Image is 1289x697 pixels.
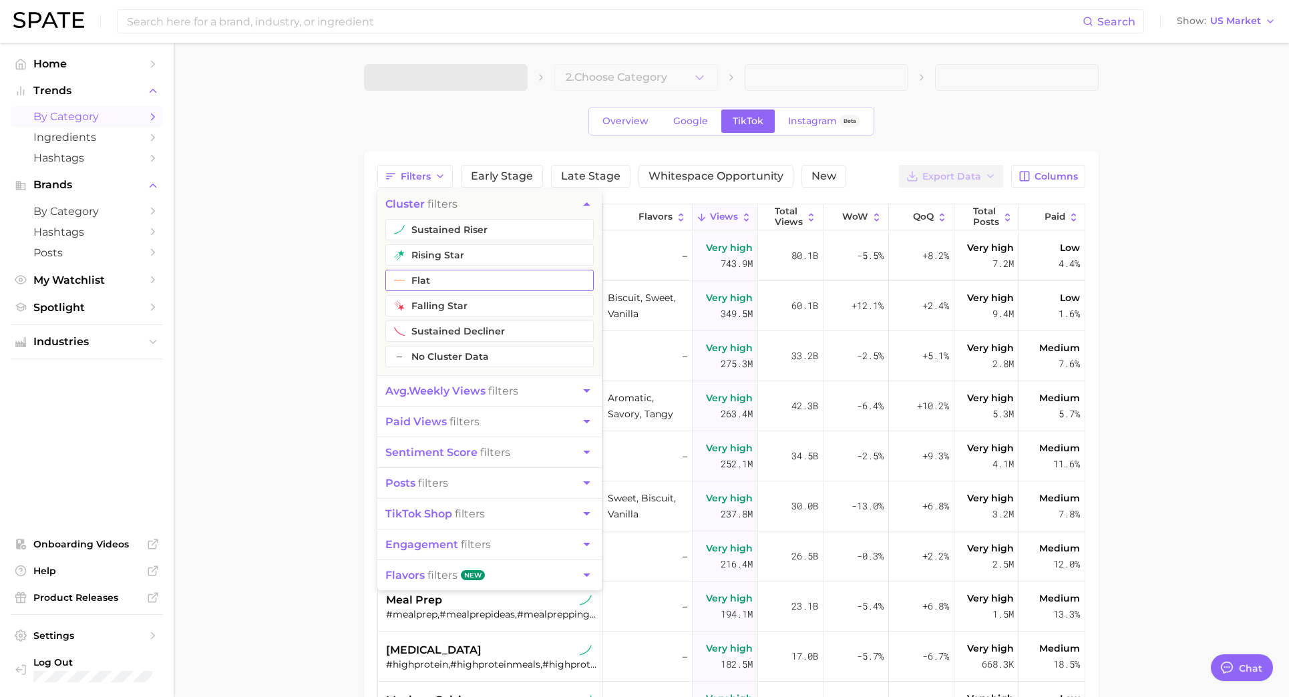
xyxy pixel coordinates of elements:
[33,152,140,164] span: Hashtags
[1059,306,1080,322] span: 1.6%
[394,326,405,336] img: tiktok sustained decliner
[566,71,667,83] span: 2. Choose Category
[791,448,818,464] span: 34.5b
[721,556,753,572] span: 216.4m
[33,656,152,668] span: Log Out
[791,348,818,364] span: 33.2b
[791,248,818,264] span: 80.1b
[13,12,84,28] img: SPATE
[33,538,140,550] span: Onboarding Videos
[967,640,1014,656] span: Very high
[11,588,163,608] a: Product Releases
[377,437,602,467] button: sentiment score filters
[11,127,163,148] a: Ingredients
[580,644,592,656] img: tiktok sustained riser
[733,115,763,127] span: TikTok
[377,407,602,437] button: paid views filters
[913,212,934,222] span: QoQ
[377,165,453,188] button: Filters
[33,246,140,259] span: Posts
[721,606,753,622] span: 194.1m
[385,385,409,397] abbr: average
[603,204,693,230] button: Flavors
[857,448,884,464] span: -2.5%
[967,440,1014,456] span: Very high
[394,275,405,286] img: tiktok flat
[967,290,1014,306] span: Very high
[706,240,753,256] span: Very high
[1053,656,1080,672] span: 18.5%
[385,198,457,210] span: filters
[1019,204,1085,230] button: Paid
[683,348,687,364] span: –
[791,598,818,614] span: 23.1b
[33,592,140,604] span: Product Releases
[973,206,999,227] span: Total Posts
[857,248,884,264] span: -5.5%
[992,306,1014,322] span: 9.4m
[967,540,1014,556] span: Very high
[385,415,480,428] span: filters
[791,648,818,664] span: 17.0b
[33,57,140,70] span: Home
[11,242,163,263] a: Posts
[11,270,163,290] a: My Watchlist
[11,297,163,318] a: Spotlight
[1210,17,1261,25] span: US Market
[777,109,872,133] a: InstagramBeta
[377,376,602,406] button: avg.weekly views filters
[377,529,602,559] button: engagement filters
[11,534,163,554] a: Onboarding Videos
[823,204,889,230] button: WoW
[378,431,1085,481] button: breakfasttiktok sustained riser#breakfast,#breakfastideas,#breakfastclub,#desayuno,#breakfastreci...
[11,148,163,168] a: Hashtags
[706,640,753,656] span: Very high
[706,590,753,606] span: Very high
[922,448,949,464] span: +9.3%
[992,506,1014,522] span: 3.2m
[591,109,660,133] a: Overview
[967,390,1014,406] span: Very high
[33,565,140,577] span: Help
[706,490,753,506] span: Very high
[378,231,1085,281] button: dinnertiktok sustained riser#loremi,#dolorsitame,#consectetu,#adipiscingel,#seddoeiusmod,#tempori...
[461,570,485,580] span: New
[758,204,823,230] button: Total Views
[857,398,884,414] span: -6.4%
[33,301,140,314] span: Spotlight
[917,398,949,414] span: +10.2%
[385,219,594,240] button: sustained riser
[385,446,510,459] span: filters
[385,477,415,489] span: posts
[385,385,486,397] span: weekly views
[791,498,818,514] span: 30.0b
[11,175,163,195] button: Brands
[1059,356,1080,372] span: 7.6%
[1053,456,1080,472] span: 11.6%
[385,569,425,582] span: flavors
[385,385,518,397] span: filters
[33,226,140,238] span: Hashtags
[721,306,753,322] span: 349.5m
[386,642,482,658] span: [MEDICAL_DATA]
[1059,256,1080,272] span: 4.4%
[1053,556,1080,572] span: 12.0%
[385,198,425,210] span: cluster
[721,656,753,672] span: 182.5m
[721,356,753,372] span: 275.3m
[385,507,485,520] span: filters
[33,274,140,286] span: My Watchlist
[377,499,602,529] button: TikTok shop filters
[922,348,949,364] span: +5.1%
[394,224,405,235] img: tiktok sustained riser
[11,201,163,222] a: by Category
[1039,490,1080,506] span: Medium
[852,298,884,314] span: +12.1%
[11,652,163,686] a: Log out. Currently logged in with e-mail jhayes@hunterpr.com.
[638,212,673,222] span: Flavors
[385,295,594,316] button: falling star
[842,212,868,222] span: WoW
[1177,17,1206,25] span: Show
[394,300,405,311] img: tiktok falling star
[394,250,405,260] img: tiktok rising star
